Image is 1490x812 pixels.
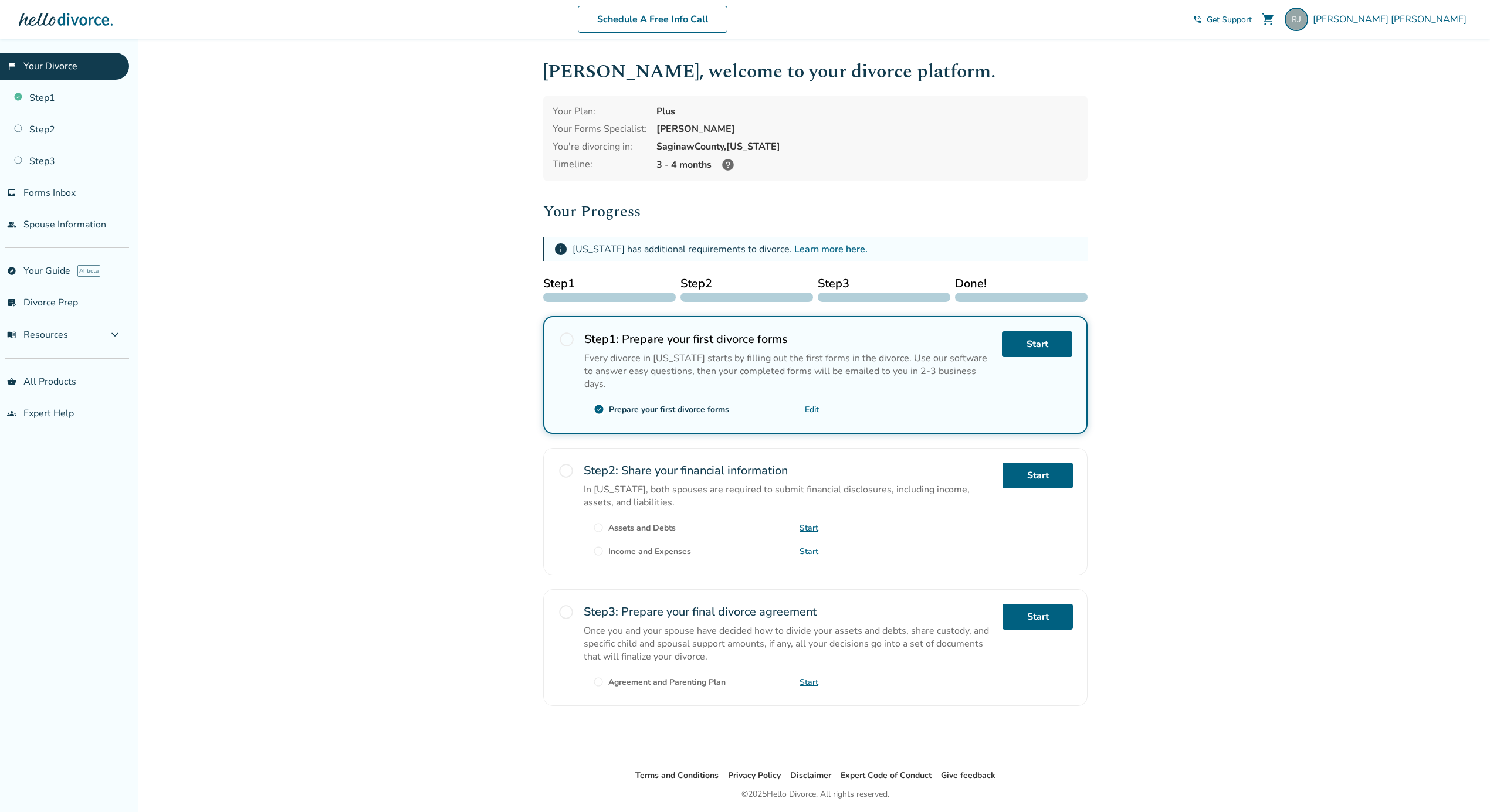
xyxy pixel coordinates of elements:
div: Your Plan: [553,105,647,118]
span: list_alt_check [7,298,16,307]
span: shopping_basket [7,377,16,386]
div: Agreement and Parenting Plan [608,677,726,688]
span: Resources [7,328,68,341]
h2: Share your financial information [584,463,993,478]
span: shopping_cart [1261,12,1275,26]
span: [PERSON_NAME] [PERSON_NAME] [1313,13,1471,26]
a: Edit [805,404,819,415]
span: radio_button_unchecked [593,546,604,556]
li: Give feedback [941,769,995,783]
a: Start [800,522,818,534]
span: flag_2 [7,62,16,71]
span: phone_in_talk [1193,15,1202,24]
div: [PERSON_NAME] [656,123,1078,135]
a: Start [800,546,818,557]
span: Forms Inbox [23,186,76,199]
div: 3 - 4 months [656,158,1078,172]
span: Step 1 [543,275,676,293]
div: In [US_STATE], both spouses are required to submit financial disclosures, including income, asset... [584,483,993,509]
span: info [554,242,568,256]
div: Saginaw County, [US_STATE] [656,140,1078,153]
h2: Prepare your final divorce agreement [584,604,993,620]
a: Privacy Policy [728,770,781,781]
strong: Step 1 : [584,331,619,347]
div: [US_STATE] has additional requirements to divorce. [573,243,868,256]
h1: [PERSON_NAME] , welcome to your divorce platform. [543,57,1088,86]
span: radio_button_unchecked [593,522,604,533]
iframe: Chat Widget [1431,756,1490,812]
div: Income and Expenses [608,546,691,557]
h2: Prepare your first divorce forms [584,331,993,347]
a: Schedule A Free Info Call [578,6,727,33]
span: menu_book [7,330,16,339]
a: Learn more here. [794,243,868,256]
span: radio_button_unchecked [558,604,574,620]
span: explore [7,266,16,276]
div: Every divorce in [US_STATE] starts by filling out the first forms in the divorce. Use our softwar... [584,352,993,390]
div: Once you and your spouse have decided how to divide your assets and debts, share custody, and spe... [584,624,993,663]
a: Start [800,677,818,688]
span: radio_button_unchecked [558,331,575,348]
div: Prepare your first divorce forms [609,404,729,415]
li: Disclaimer [790,769,831,783]
span: AI beta [77,265,100,277]
span: expand_more [108,328,122,342]
div: Assets and Debts [608,522,676,534]
div: Timeline: [553,158,647,172]
a: Expert Code of Conduct [841,770,932,781]
strong: Step 3 : [584,604,618,620]
img: becky.johnson2@q2.com [1285,8,1308,31]
span: inbox [7,188,16,198]
span: radio_button_unchecked [593,677,604,687]
a: Start [1002,331,1072,357]
span: Get Support [1207,14,1252,25]
span: groups [7,409,16,418]
div: © 2025 Hello Divorce. All rights reserved. [741,787,889,801]
strong: Step 2 : [584,463,618,478]
div: Plus [656,105,1078,118]
span: Done! [955,275,1088,293]
h2: Your Progress [543,200,1088,223]
div: Your Forms Specialist: [553,123,647,135]
span: radio_button_unchecked [558,463,574,479]
span: check_circle [594,404,604,415]
span: people [7,220,16,229]
a: Start [1003,463,1073,488]
a: phone_in_talkGet Support [1193,14,1252,25]
a: Start [1003,604,1073,630]
div: You're divorcing in: [553,140,647,153]
span: Step 3 [818,275,950,293]
span: Step 2 [680,275,813,293]
a: Terms and Conditions [635,770,719,781]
